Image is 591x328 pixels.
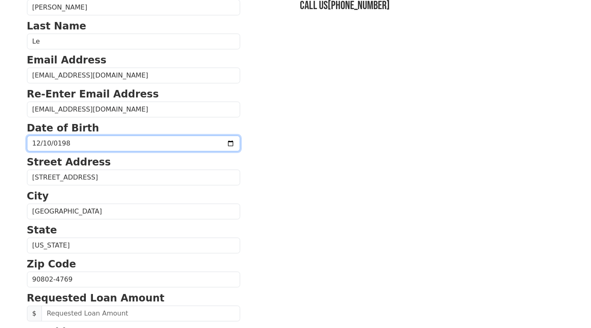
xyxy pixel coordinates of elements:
strong: Requested Loan Amount [27,292,165,304]
strong: Date of Birth [27,122,99,134]
input: City [27,204,240,219]
strong: Re-Enter Email Address [27,88,159,100]
strong: Street Address [27,156,111,168]
strong: Email Address [27,54,107,66]
input: Last Name [27,34,240,49]
strong: City [27,190,49,202]
input: Requested Loan Amount [41,306,240,321]
strong: Last Name [27,20,86,32]
input: Email Address [27,68,240,83]
input: Re-Enter Email Address [27,102,240,117]
span: $ [27,306,42,321]
input: Street Address [27,170,240,185]
input: Zip Code [27,272,240,287]
strong: Zip Code [27,258,76,270]
strong: State [27,224,57,236]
